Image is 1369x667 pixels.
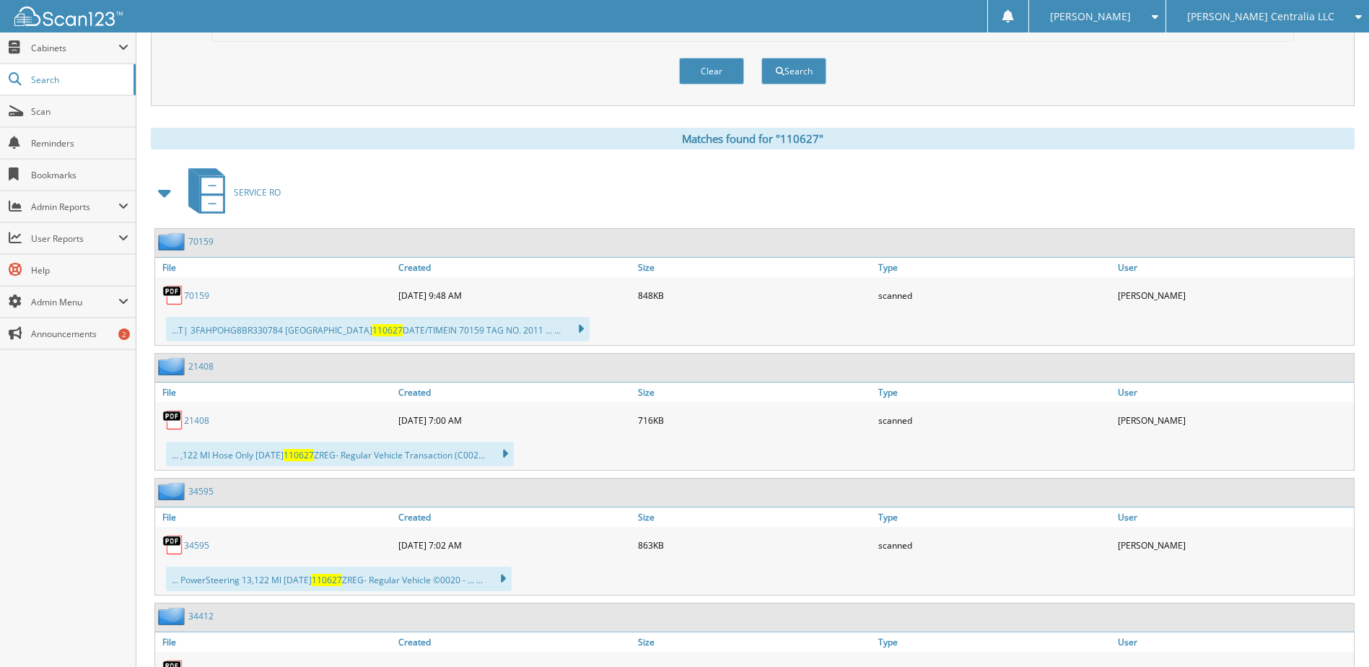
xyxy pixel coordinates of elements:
img: folder2.png [158,357,188,375]
a: Created [395,507,634,527]
a: File [155,383,395,402]
div: ...T| 3FAHPOHG8BR330784 [GEOGRAPHIC_DATA] DATE/TIMEIN 70159 TAG NO. 2011 ... ... [166,317,590,341]
a: Size [634,507,874,527]
span: 110627 [312,574,342,586]
span: Admin Reports [31,201,118,213]
span: Cabinets [31,42,118,54]
div: 848KB [634,281,874,310]
div: Matches found for "110627" [151,128,1355,149]
span: [PERSON_NAME] [1050,12,1131,21]
a: Type [875,258,1114,277]
div: ... ,122 MI Hose Only [DATE] ZREG- Regular Vehicle Transaction (C002... [166,442,514,466]
a: 70159 [184,289,209,302]
a: Type [875,383,1114,402]
span: [PERSON_NAME] Centralia LLC [1187,12,1334,21]
a: 21408 [184,414,209,427]
a: SERVICE RO [180,164,281,221]
a: User [1114,258,1354,277]
span: Help [31,264,128,276]
div: [DATE] 9:48 AM [395,281,634,310]
a: 34595 [188,485,214,497]
img: scan123-logo-white.svg [14,6,123,26]
a: 34595 [184,539,209,552]
a: User [1114,383,1354,402]
a: Size [634,632,874,652]
img: PDF.png [162,409,184,431]
div: 2 [118,328,130,340]
div: [PERSON_NAME] [1114,406,1354,435]
img: folder2.png [158,232,188,250]
button: Search [761,58,826,84]
div: [PERSON_NAME] [1114,281,1354,310]
a: Size [634,383,874,402]
span: User Reports [31,232,118,245]
a: User [1114,507,1354,527]
div: 863KB [634,531,874,559]
a: Size [634,258,874,277]
span: Search [31,74,126,86]
span: Admin Menu [31,296,118,308]
a: Created [395,258,634,277]
img: folder2.png [158,482,188,500]
span: SERVICE RO [234,186,281,199]
a: User [1114,632,1354,652]
a: 21408 [188,360,214,372]
a: File [155,258,395,277]
div: ... PowerSteering 13,122 Ml [DATE] ZREG- Regular Vehicle ©0020 - ... ... [166,567,512,591]
div: scanned [875,406,1114,435]
button: Clear [679,58,744,84]
div: [DATE] 7:02 AM [395,531,634,559]
span: Scan [31,105,128,118]
div: 716KB [634,406,874,435]
span: Bookmarks [31,169,128,181]
div: scanned [875,281,1114,310]
img: PDF.png [162,534,184,556]
div: [DATE] 7:00 AM [395,406,634,435]
div: scanned [875,531,1114,559]
a: Created [395,632,634,652]
a: Type [875,507,1114,527]
a: File [155,507,395,527]
a: Created [395,383,634,402]
a: File [155,632,395,652]
img: folder2.png [158,607,188,625]
a: Type [875,632,1114,652]
span: 110627 [372,324,403,336]
span: Announcements [31,328,128,340]
a: 70159 [188,235,214,248]
a: 34412 [188,610,214,622]
span: 110627 [284,449,314,461]
div: [PERSON_NAME] [1114,531,1354,559]
span: Reminders [31,137,128,149]
img: PDF.png [162,284,184,306]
